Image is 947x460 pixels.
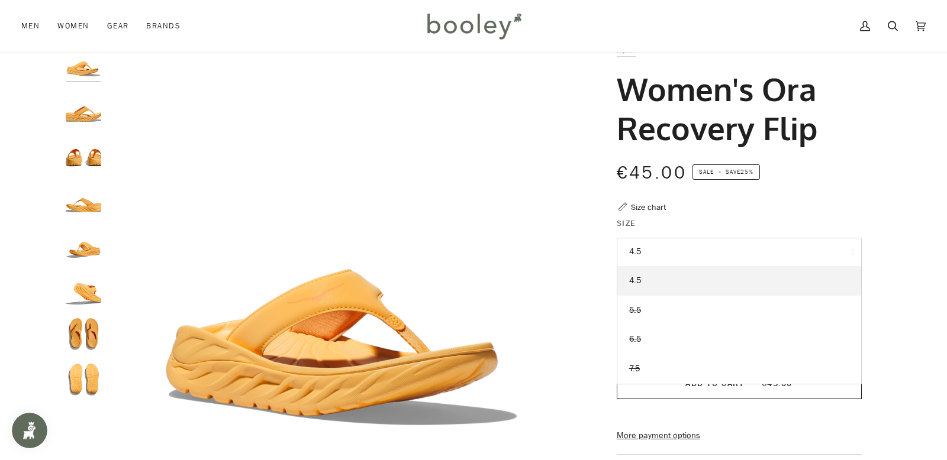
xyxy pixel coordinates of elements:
[629,363,640,374] span: 7.5
[748,378,759,389] span: •
[699,167,714,176] span: Sale
[617,217,636,229] span: Size
[66,180,101,216] img: Hoka Women's Ora Recovery Flip Poppy / Squash - Booley Galway
[617,296,861,325] a: 5.5
[66,226,101,261] img: Hoka Women's Ora Recovery Flip Poppy / Squash - Booley Galway
[66,362,101,397] img: Hoka Women's Ora Recovery Flip Poppy / Squash - Booley Galway
[629,275,641,286] span: 4.5
[422,9,526,43] img: Booley
[617,266,861,296] a: 4.5
[66,44,101,80] img: Hoka Women's Ora Recovery Flip Poppy / Squash - Booley Galway
[66,90,101,125] img: Hoka Women's Ora Recovery Flip Poppy / Squash - Booley Galway
[617,161,687,185] span: €45.00
[629,304,641,316] span: 5.5
[57,20,89,32] span: Women
[12,413,47,448] iframe: Button to open loyalty program pop-up
[617,46,636,56] a: Hoka
[66,316,101,352] img: Hoka Women's Ora Recovery Flip Poppy / Squash - Booley Galway
[146,20,181,32] span: Brands
[617,325,861,354] a: 6.5
[631,201,666,213] div: Size chart
[716,167,725,176] em: •
[617,354,861,384] a: 7.5
[629,333,641,345] span: 6.5
[107,20,129,32] span: Gear
[617,429,862,442] a: More payment options
[617,238,862,267] button: 4.5
[740,167,753,176] span: 25%
[21,20,40,32] span: Men
[66,271,101,306] img: Hoka Women's Ora Recovery Flip Poppy / Squash - Booley Galway
[617,69,853,147] h1: Women's Ora Recovery Flip
[66,135,101,170] img: Hoka Women's Ora Recovery Flip Poppy / Squash - Booley Galway
[692,164,760,180] span: Save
